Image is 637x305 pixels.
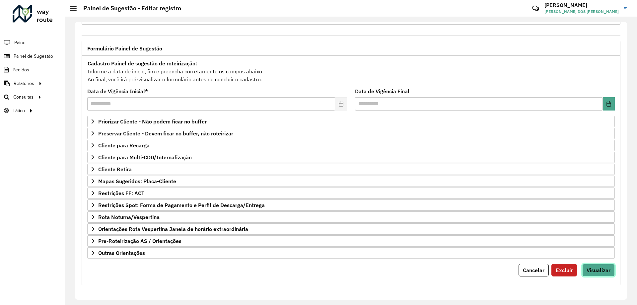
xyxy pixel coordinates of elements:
[87,152,615,163] a: Cliente para Multi-CDD/Internalização
[98,250,145,256] span: Outras Orientações
[529,1,543,16] a: Contato Rápido
[98,191,144,196] span: Restrições FF: ACT
[523,267,544,273] span: Cancelar
[87,128,615,139] a: Preservar Cliente - Devem ficar no buffer, não roteirizar
[87,247,615,259] a: Outras Orientações
[519,264,549,276] button: Cancelar
[88,60,197,67] strong: Cadastro Painel de sugestão de roteirização:
[87,188,615,199] a: Restrições FF: ACT
[13,66,29,73] span: Pedidos
[87,211,615,223] a: Rota Noturna/Vespertina
[14,39,27,46] span: Painel
[556,267,573,273] span: Excluir
[14,80,34,87] span: Relatórios
[87,199,615,211] a: Restrições Spot: Forma de Pagamento e Perfil de Descarga/Entrega
[355,87,409,95] label: Data de Vigência Final
[87,140,615,151] a: Cliente para Recarga
[98,179,176,184] span: Mapas Sugeridos: Placa-Cliente
[87,223,615,235] a: Orientações Rota Vespertina Janela de horário extraordinária
[13,94,34,101] span: Consultas
[98,226,248,232] span: Orientações Rota Vespertina Janela de horário extraordinária
[544,9,619,15] span: [PERSON_NAME] DOS [PERSON_NAME]
[98,155,192,160] span: Cliente para Multi-CDD/Internalização
[87,87,148,95] label: Data de Vigência Inicial
[87,46,162,51] span: Formulário Painel de Sugestão
[77,5,181,12] h2: Painel de Sugestão - Editar registro
[98,202,265,208] span: Restrições Spot: Forma de Pagamento e Perfil de Descarga/Entrega
[13,107,25,114] span: Tático
[87,176,615,187] a: Mapas Sugeridos: Placa-Cliente
[87,116,615,127] a: Priorizar Cliente - Não podem ficar no buffer
[87,235,615,247] a: Pre-Roteirização AS / Orientações
[98,143,150,148] span: Cliente para Recarga
[14,53,53,60] span: Painel de Sugestão
[87,164,615,175] a: Cliente Retira
[582,264,615,276] button: Visualizar
[87,59,615,84] div: Informe a data de inicio, fim e preencha corretamente os campos abaixo. Ao final, você irá pré-vi...
[98,238,181,244] span: Pre-Roteirização AS / Orientações
[544,2,619,8] h3: [PERSON_NAME]
[98,214,160,220] span: Rota Noturna/Vespertina
[603,97,615,111] button: Choose Date
[551,264,577,276] button: Excluir
[587,267,610,273] span: Visualizar
[98,119,207,124] span: Priorizar Cliente - Não podem ficar no buffer
[98,167,132,172] span: Cliente Retira
[98,131,233,136] span: Preservar Cliente - Devem ficar no buffer, não roteirizar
